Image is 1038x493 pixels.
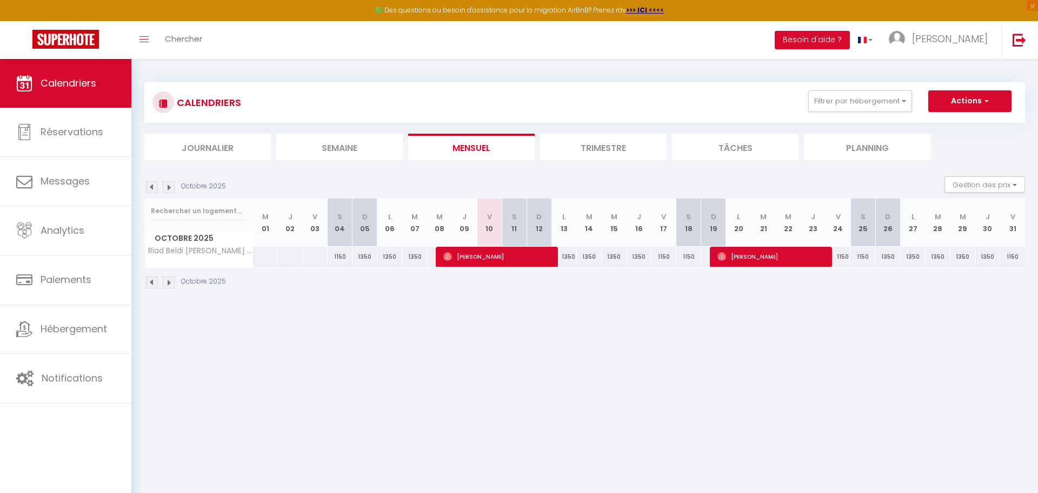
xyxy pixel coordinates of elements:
[711,212,716,222] abbr: D
[850,199,875,247] th: 25
[826,247,850,267] div: 1150
[408,134,535,160] li: Mensuel
[151,201,247,221] input: Rechercher un logement...
[352,247,377,267] div: 1350
[551,199,576,247] th: 13
[850,247,875,267] div: 1150
[577,247,602,267] div: 1350
[717,246,825,267] span: [PERSON_NAME]
[1013,33,1026,47] img: logout
[1000,199,1025,247] th: 31
[462,212,467,222] abbr: J
[427,199,452,247] th: 08
[986,212,990,222] abbr: J
[775,31,850,49] button: Besoin d'aide ?
[157,21,210,59] a: Chercher
[672,134,799,160] li: Tâches
[602,199,627,247] th: 15
[801,199,826,247] th: 23
[377,247,402,267] div: 1350
[737,212,740,222] abbr: L
[278,199,303,247] th: 02
[901,247,926,267] div: 1350
[785,212,791,222] abbr: M
[661,212,666,222] abbr: V
[41,76,96,90] span: Calendriers
[253,199,278,247] th: 01
[41,125,103,139] span: Réservations
[1000,247,1025,267] div: 1150
[651,247,676,267] div: 1150
[808,90,912,112] button: Filtrer par hébergement
[388,212,391,222] abbr: L
[651,199,676,247] th: 17
[928,90,1012,112] button: Actions
[303,199,328,247] th: 03
[41,174,90,188] span: Messages
[352,199,377,247] th: 05
[602,247,627,267] div: 1350
[811,212,815,222] abbr: J
[377,199,402,247] th: 06
[147,247,255,255] span: Riad Beldi [PERSON_NAME] avec piscines
[328,247,352,267] div: 1150
[861,212,866,222] abbr: S
[536,212,542,222] abbr: D
[41,224,84,237] span: Analytics
[502,199,527,247] th: 11
[562,212,565,222] abbr: L
[944,176,1025,193] button: Gestion des prix
[911,212,915,222] abbr: L
[950,199,975,247] th: 29
[477,199,502,247] th: 10
[181,277,226,287] p: Octobre 2025
[701,199,726,247] th: 19
[889,31,905,47] img: ...
[751,199,776,247] th: 21
[912,32,988,45] span: [PERSON_NAME]
[527,199,551,247] th: 12
[881,21,1001,59] a: ... [PERSON_NAME]
[540,134,667,160] li: Trimestre
[411,212,418,222] abbr: M
[836,212,841,222] abbr: V
[328,199,352,247] th: 04
[32,30,99,49] img: Super Booking
[676,247,701,267] div: 1150
[637,212,641,222] abbr: J
[676,199,701,247] th: 18
[901,199,926,247] th: 27
[165,33,202,44] span: Chercher
[1010,212,1015,222] abbr: V
[726,199,751,247] th: 20
[875,199,900,247] th: 26
[611,212,617,222] abbr: M
[402,247,427,267] div: 1350
[776,199,801,247] th: 22
[975,247,1000,267] div: 1350
[312,212,317,222] abbr: V
[362,212,368,222] abbr: D
[402,199,427,247] th: 07
[144,134,271,160] li: Journalier
[551,247,576,267] div: 1350
[627,247,651,267] div: 1350
[960,212,966,222] abbr: M
[926,199,950,247] th: 28
[276,134,403,160] li: Semaine
[288,212,292,222] abbr: J
[41,322,107,336] span: Hébergement
[42,371,103,385] span: Notifications
[627,199,651,247] th: 16
[804,134,930,160] li: Planning
[826,199,850,247] th: 24
[885,212,890,222] abbr: D
[436,212,443,222] abbr: M
[41,273,91,286] span: Paiements
[577,199,602,247] th: 14
[626,5,664,15] a: >>> ICI <<<<
[935,212,941,222] abbr: M
[950,247,975,267] div: 1350
[443,246,551,267] span: [PERSON_NAME]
